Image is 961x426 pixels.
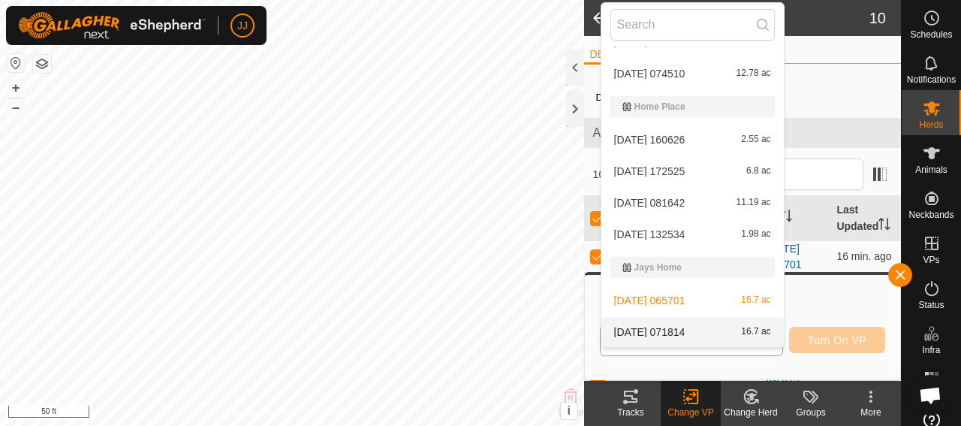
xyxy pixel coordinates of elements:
[721,406,781,419] div: Change Herd
[614,295,685,306] span: [DATE] 065701
[306,406,351,420] a: Contact Us
[808,334,866,346] span: Turn On VP
[869,7,886,29] span: 10
[908,210,953,219] span: Neckbands
[601,125,784,155] li: 2025-09-09 160626
[601,406,661,419] div: Tracks
[601,59,784,89] li: 2025-09-09 074510
[601,156,784,186] li: 2025-09-10 172525
[780,212,792,224] p-sorticon: Activate to sort
[836,250,891,262] span: Sep 18, 2025, 7:03 AM
[761,196,831,241] th: VP
[584,47,639,65] li: DETAILS
[622,263,763,272] div: Jays Home
[610,9,775,41] input: Search
[7,98,25,116] button: –
[741,327,770,337] span: 16.7 ac
[907,75,956,84] span: Notifications
[601,219,784,249] li: 2025-09-16 132534
[737,198,771,208] span: 11.19 ac
[601,317,784,347] li: 2025-09-18 071814
[593,124,892,142] span: Animals in This Herd
[614,134,685,145] span: [DATE] 160626
[614,166,685,177] span: [DATE] 172525
[915,165,947,174] span: Animals
[767,243,802,270] a: [DATE] 065701
[910,30,952,39] span: Schedules
[830,196,901,241] th: Last Updated
[18,12,206,39] img: Gallagher Logo
[622,102,763,111] div: Home Place
[741,134,770,145] span: 2.55 ac
[33,55,51,73] button: Map Layers
[561,403,577,419] button: i
[746,166,771,177] span: 6.8 ac
[781,406,841,419] div: Groups
[841,406,901,419] div: More
[7,54,25,72] button: Reset Map
[593,167,682,183] span: 10 selected of 10
[601,286,784,316] li: 2025-09-16 065701
[7,79,25,97] button: +
[567,404,570,417] span: i
[789,327,885,353] button: Turn On VP
[919,120,943,129] span: Herds
[923,255,939,264] span: VPs
[614,198,685,208] span: [DATE] 081642
[661,406,721,419] div: Change VP
[614,68,685,79] span: [DATE] 074510
[878,220,890,232] p-sorticon: Activate to sort
[922,346,940,355] span: Infra
[596,92,647,103] label: Description
[601,188,784,218] li: 2025-09-13 081642
[910,375,950,415] div: Open chat
[237,18,248,34] span: JJ
[614,327,685,337] span: [DATE] 071814
[614,229,685,240] span: [DATE] 132534
[741,229,770,240] span: 1.98 ac
[233,406,289,420] a: Privacy Policy
[918,301,944,310] span: Status
[741,295,770,306] span: 16.7 ac
[737,68,771,79] span: 12.78 ac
